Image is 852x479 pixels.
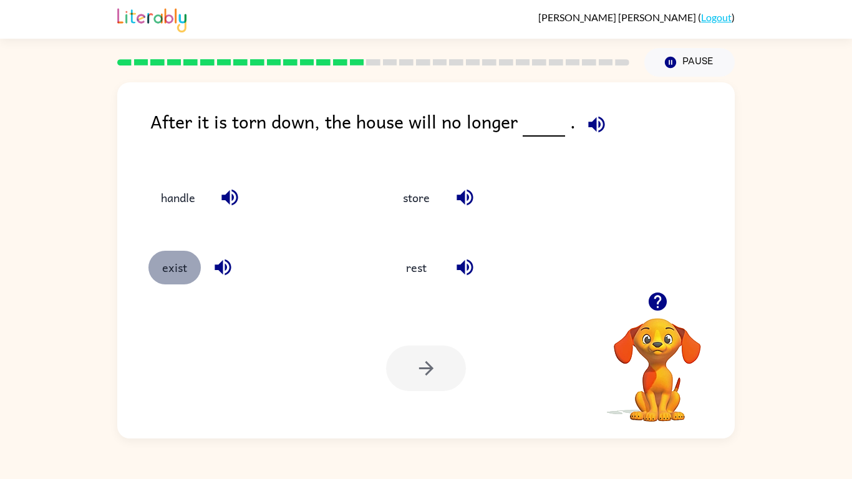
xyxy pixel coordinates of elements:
[117,5,186,32] img: Literably
[390,251,443,284] button: rest
[150,107,735,155] div: After it is torn down, the house will no longer .
[390,180,443,214] button: store
[538,11,698,23] span: [PERSON_NAME] [PERSON_NAME]
[644,48,735,77] button: Pause
[595,299,720,423] video: Your browser must support playing .mp4 files to use Literably. Please try using another browser.
[148,251,201,284] button: exist
[538,11,735,23] div: ( )
[148,180,208,214] button: handle
[701,11,732,23] a: Logout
